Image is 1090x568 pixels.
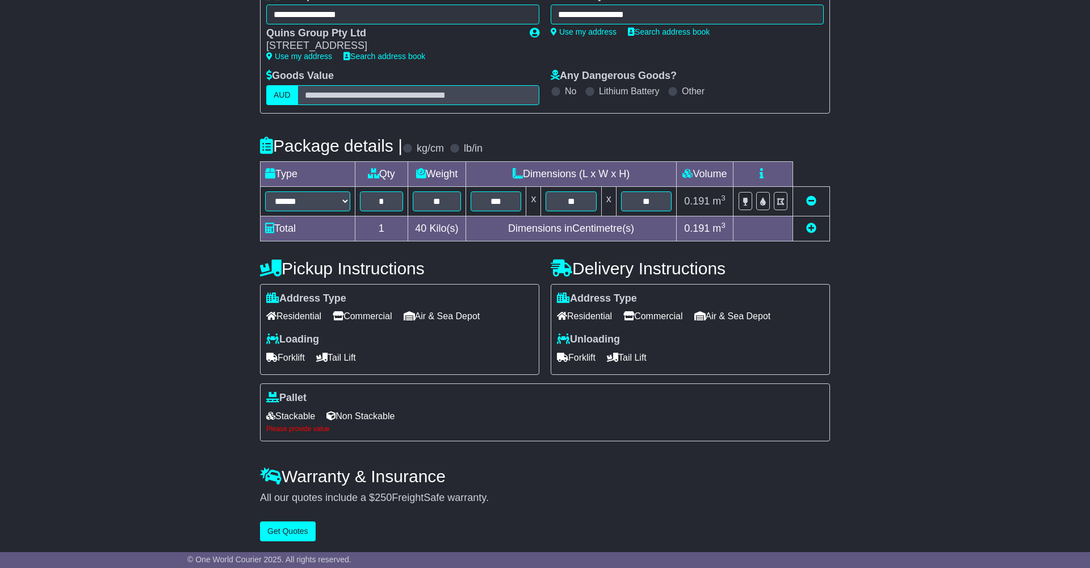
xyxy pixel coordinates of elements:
[712,195,726,207] span: m
[721,194,726,202] sup: 3
[526,186,541,216] td: x
[464,143,483,155] label: lb/in
[408,216,466,241] td: Kilo(s)
[466,161,677,186] td: Dimensions (L x W x H)
[599,86,660,97] label: Lithium Battery
[266,40,518,52] div: [STREET_ADDRESS]
[628,27,710,36] a: Search address book
[266,392,307,404] label: Pallet
[266,349,305,366] span: Forklift
[266,425,824,433] div: Please provide value
[260,136,403,155] h4: Package details |
[607,349,647,366] span: Tail Lift
[601,186,616,216] td: x
[408,161,466,186] td: Weight
[266,307,321,325] span: Residential
[333,307,392,325] span: Commercial
[266,70,334,82] label: Goods Value
[260,467,830,486] h4: Warranty & Insurance
[466,216,677,241] td: Dimensions in Centimetre(s)
[326,407,395,425] span: Non Stackable
[806,223,816,234] a: Add new item
[355,161,408,186] td: Qty
[721,221,726,229] sup: 3
[261,216,355,241] td: Total
[266,85,298,105] label: AUD
[551,27,617,36] a: Use my address
[565,86,576,97] label: No
[676,161,733,186] td: Volume
[260,521,316,541] button: Get Quotes
[343,52,425,61] a: Search address book
[557,307,612,325] span: Residential
[623,307,682,325] span: Commercial
[551,70,677,82] label: Any Dangerous Goods?
[261,161,355,186] td: Type
[415,223,426,234] span: 40
[806,195,816,207] a: Remove this item
[260,259,539,278] h4: Pickup Instructions
[187,555,351,564] span: © One World Courier 2025. All rights reserved.
[557,293,637,305] label: Address Type
[316,349,356,366] span: Tail Lift
[557,333,620,346] label: Unloading
[557,349,596,366] span: Forklift
[417,143,444,155] label: kg/cm
[694,307,771,325] span: Air & Sea Depot
[684,195,710,207] span: 0.191
[266,407,315,425] span: Stackable
[551,259,830,278] h4: Delivery Instructions
[266,52,332,61] a: Use my address
[266,333,319,346] label: Loading
[404,307,480,325] span: Air & Sea Depot
[682,86,705,97] label: Other
[684,223,710,234] span: 0.191
[355,216,408,241] td: 1
[266,27,518,40] div: Quins Group Pty Ltd
[712,223,726,234] span: m
[266,293,346,305] label: Address Type
[375,492,392,503] span: 250
[260,492,830,504] div: All our quotes include a $ FreightSafe warranty.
